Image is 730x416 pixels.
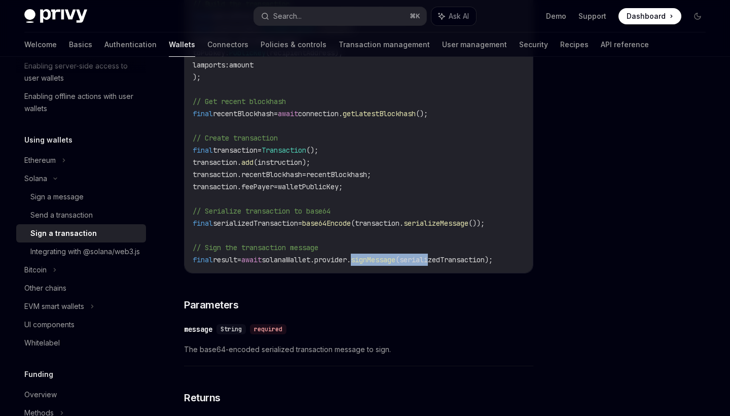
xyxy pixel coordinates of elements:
[193,109,213,118] span: final
[16,224,146,242] a: Sign a transaction
[229,60,253,70] span: amount
[395,255,493,264] span: (serializedTransaction);
[213,219,298,228] span: serializedTransaction
[24,172,47,185] div: Solana
[253,158,310,167] span: (instruction);
[169,32,195,57] a: Wallets
[274,182,278,191] span: =
[278,182,343,191] span: walletPublicKey;
[343,109,416,118] span: getLatestBlockhash
[184,324,212,334] div: message
[193,219,213,228] span: final
[193,170,302,179] span: transaction.recentBlockhash
[24,389,57,401] div: Overview
[16,206,146,224] a: Send a transaction
[193,146,213,155] span: final
[24,90,140,115] div: Enabling offline actions with user wallets
[193,182,274,191] span: transaction.feePayer
[207,32,248,57] a: Connectors
[258,146,262,155] span: =
[302,170,306,179] span: =
[250,324,286,334] div: required
[306,146,318,155] span: ();
[519,32,548,57] a: Security
[560,32,589,57] a: Recipes
[24,264,47,276] div: Bitcoin
[30,209,93,221] div: Send a transaction
[16,386,146,404] a: Overview
[237,255,241,264] span: =
[689,8,706,24] button: Toggle dark mode
[241,255,262,264] span: await
[16,316,146,334] a: UI components
[24,319,75,331] div: UI components
[193,206,331,216] span: // Serialize transaction to base64
[351,219,404,228] span: (transaction.
[213,146,258,155] span: transaction
[298,109,343,118] span: connection.
[193,60,225,70] span: lamports
[262,146,306,155] span: Transaction
[193,158,241,167] span: transaction.
[298,219,302,228] span: =
[261,32,326,57] a: Policies & controls
[184,298,238,312] span: Parameters
[306,170,371,179] span: recentBlockhash;
[618,8,681,24] a: Dashboard
[273,10,302,22] div: Search...
[578,11,606,21] a: Support
[404,219,468,228] span: serializeMessage
[627,11,666,21] span: Dashboard
[442,32,507,57] a: User management
[254,7,426,25] button: Search...⌘K
[431,7,476,25] button: Ask AI
[193,133,278,143] span: // Create transaction
[410,12,420,20] span: ⌘ K
[225,60,229,70] span: :
[278,109,298,118] span: await
[193,97,286,106] span: // Get recent blockhash
[184,391,221,405] span: Returns
[449,11,469,21] span: Ask AI
[339,32,430,57] a: Transaction management
[24,9,87,23] img: dark logo
[241,158,253,167] span: add
[193,73,201,82] span: );
[30,246,140,258] div: Integrating with @solana/web3.js
[24,134,72,146] h5: Using wallets
[104,32,157,57] a: Authentication
[302,219,351,228] span: base64Encode
[24,154,56,166] div: Ethereum
[274,109,278,118] span: =
[262,255,351,264] span: solanaWallet.provider.
[193,255,213,264] span: final
[24,32,57,57] a: Welcome
[16,279,146,297] a: Other chains
[468,219,485,228] span: ());
[601,32,649,57] a: API reference
[30,227,97,239] div: Sign a transaction
[213,255,237,264] span: result
[546,11,566,21] a: Demo
[221,325,242,333] span: String
[213,109,274,118] span: recentBlockhash
[69,32,92,57] a: Basics
[193,243,318,252] span: // Sign the transaction message
[24,282,66,294] div: Other chains
[184,343,533,356] span: The base64-encoded serialized transaction message to sign.
[24,368,53,380] h5: Funding
[16,334,146,352] a: Whitelabel
[416,109,428,118] span: ();
[16,87,146,118] a: Enabling offline actions with user wallets
[30,191,84,203] div: Sign a message
[16,188,146,206] a: Sign a message
[16,242,146,261] a: Integrating with @solana/web3.js
[351,255,395,264] span: signMessage
[24,300,84,313] div: EVM smart wallets
[24,337,60,349] div: Whitelabel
